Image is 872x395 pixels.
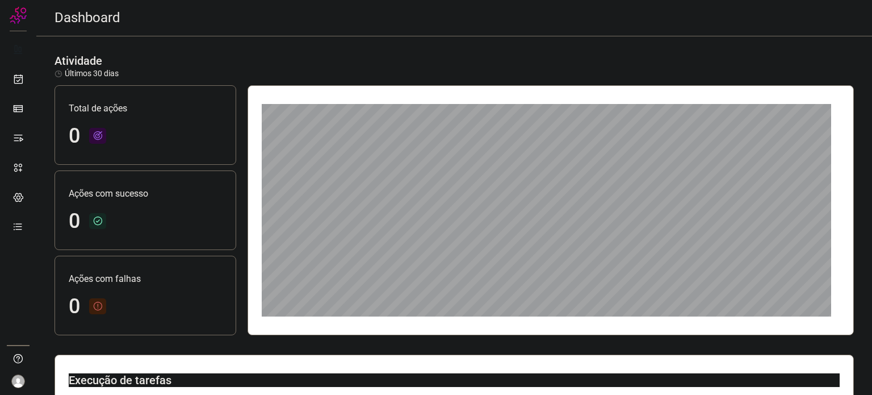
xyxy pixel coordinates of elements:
p: Ações com falhas [69,272,222,286]
p: Últimos 30 dias [54,68,119,80]
h3: Execução de tarefas [69,373,840,387]
p: Total de ações [69,102,222,115]
p: Ações com sucesso [69,187,222,201]
h1: 0 [69,124,80,148]
img: Logo [10,7,27,24]
h3: Atividade [54,54,102,68]
h1: 0 [69,209,80,234]
h2: Dashboard [54,10,120,26]
img: avatar-user-boy.jpg [11,375,25,388]
h1: 0 [69,294,80,319]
